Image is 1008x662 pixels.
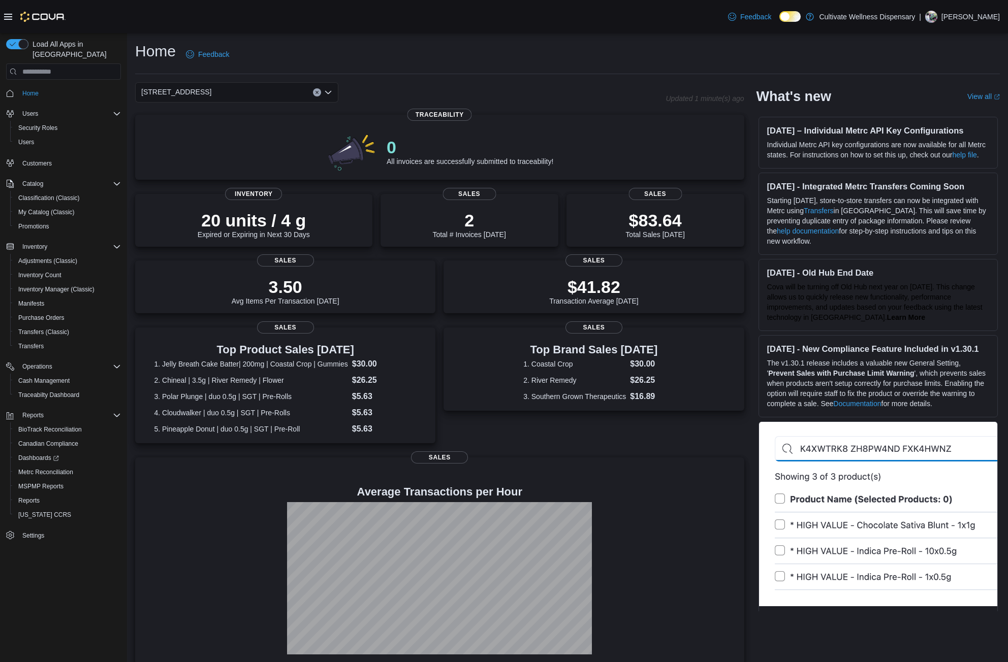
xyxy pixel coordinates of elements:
a: help file [953,151,977,159]
span: Sales [565,321,622,334]
a: Dashboards [14,452,63,464]
span: Transfers (Classic) [18,328,69,336]
span: Sales [443,188,496,200]
span: Classification (Classic) [14,192,121,204]
p: 2 [432,210,506,230]
span: Inventory Manager (Classic) [18,285,94,293]
span: BioTrack Reconciliation [14,423,121,436]
p: Updated 1 minute(s) ago [666,94,744,103]
button: My Catalog (Classic) [10,205,125,219]
button: Reports [10,493,125,508]
span: Sales [257,321,314,334]
span: BioTrack Reconciliation [18,425,82,434]
a: Users [14,136,38,148]
span: Purchase Orders [14,312,121,324]
p: | [919,11,921,23]
a: Promotions [14,220,53,233]
span: Reports [22,411,44,419]
input: Dark Mode [779,11,801,22]
dt: 4. Cloudwalker | duo 0.5g | SGT | Pre-Rolls [154,408,348,418]
span: [US_STATE] CCRS [18,511,71,519]
a: Transfers [804,207,834,215]
span: Reports [18,409,121,421]
button: Canadian Compliance [10,437,125,451]
a: Documentation [833,400,881,408]
dt: 1. Coastal Crop [523,359,626,369]
a: Adjustments (Classic) [14,255,81,267]
dd: $5.63 [352,390,417,403]
dt: 5. Pineapple Donut | duo 0.5g | SGT | Pre-Roll [154,424,348,434]
div: Grender Wilborn [925,11,937,23]
span: Feedback [198,49,229,59]
span: Metrc Reconciliation [14,466,121,478]
a: Settings [18,529,48,542]
span: Home [18,87,121,100]
span: Security Roles [18,124,57,132]
span: Manifests [14,297,121,310]
span: Inventory Count [14,269,121,281]
a: Learn More [887,313,925,321]
dd: $26.25 [630,374,664,386]
dt: 2. Chineal | 3.5g | River Remedy | Flower [154,375,348,385]
span: Sales [565,254,622,267]
button: Reports [18,409,48,421]
span: Transfers [14,340,121,352]
button: MSPMP Reports [10,479,125,493]
button: Customers [2,155,125,170]
span: Transfers (Classic) [14,326,121,338]
strong: Prevent Sales with Purchase Limit Warning [768,369,914,377]
p: $41.82 [549,277,639,297]
div: Expired or Expiring in Next 30 Days [198,210,310,239]
h1: Home [135,41,176,61]
button: Operations [18,360,56,373]
dt: 3. Southern Grown Therapeutics [523,391,626,402]
dd: $5.63 [352,407,417,419]
span: Metrc Reconciliation [18,468,73,476]
span: Adjustments (Classic) [14,255,121,267]
dt: 2. River Remedy [523,375,626,385]
span: Inventory [22,243,47,251]
button: Transfers (Classic) [10,325,125,339]
span: Traceability [407,109,472,121]
span: Dashboards [18,454,59,462]
button: Inventory Count [10,268,125,282]
a: Purchase Orders [14,312,69,324]
span: Cash Management [14,375,121,387]
a: Transfers [14,340,48,352]
h3: Top Product Sales [DATE] [154,344,416,356]
button: [US_STATE] CCRS [10,508,125,522]
span: Canadian Compliance [14,438,121,450]
a: help documentation [777,227,839,235]
p: Cultivate Wellness Dispensary [819,11,915,23]
button: Purchase Orders [10,311,125,325]
a: [US_STATE] CCRS [14,509,75,521]
a: Home [18,87,43,100]
a: Dashboards [10,451,125,465]
p: The v1.30.1 release includes a valuable new General Setting, ' ', which prevents sales when produ... [767,358,989,409]
a: Manifests [14,297,48,310]
a: Metrc Reconciliation [14,466,77,478]
button: Operations [2,359,125,374]
span: Washington CCRS [14,509,121,521]
div: Total # Invoices [DATE] [432,210,506,239]
span: Catalog [22,180,43,188]
span: MSPMP Reports [14,480,121,492]
button: Reports [2,408,125,422]
button: Promotions [10,219,125,234]
a: Canadian Compliance [14,438,82,450]
div: Avg Items Per Transaction [DATE] [232,277,339,305]
a: MSPMP Reports [14,480,68,492]
span: Dashboards [14,452,121,464]
button: Manifests [10,296,125,311]
span: Transfers [18,342,44,350]
a: Inventory Manager (Classic) [14,283,99,295]
button: Inventory [18,241,51,253]
h4: Average Transactions per Hour [143,486,736,498]
span: Traceabilty Dashboard [18,391,79,399]
button: Settings [2,528,125,543]
span: Cova will be turning off Old Hub next year on [DATE]. This change allows us to quickly release ne... [767,283,983,321]
div: All invoices are successfully submitted to traceability! [387,137,553,165]
span: Users [14,136,121,148]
